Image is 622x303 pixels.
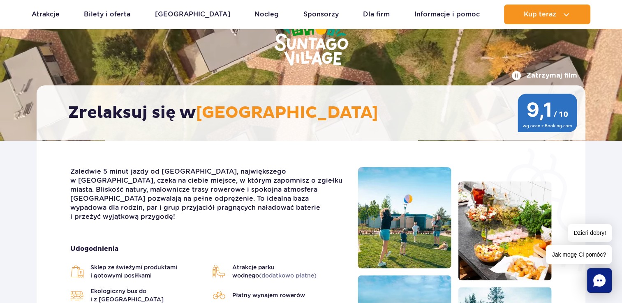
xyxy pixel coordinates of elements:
span: Płatny wynajem rowerów [232,291,305,299]
button: Kup teraz [504,5,590,24]
a: Nocleg [254,5,279,24]
span: (dodatkowo płatne) [259,272,317,279]
img: 9,1/10 wg ocen z Booking.com [518,94,577,132]
strong: Udogodnienia [70,244,345,253]
a: [GEOGRAPHIC_DATA] [155,5,230,24]
a: Atrakcje [32,5,60,24]
button: Zatrzymaj film [511,71,577,80]
span: Kup teraz [524,11,556,18]
span: Dzień dobry! [568,224,612,242]
p: Zaledwie 5 minut jazdy od [GEOGRAPHIC_DATA], największego w [GEOGRAPHIC_DATA], czeka na ciebie mi... [70,167,345,221]
div: Chat [587,268,612,293]
a: Bilety i oferta [84,5,130,24]
a: Informacje i pomoc [414,5,480,24]
a: Sponsorzy [303,5,339,24]
a: Dla firm [363,5,390,24]
h2: Zrelaksuj się w [68,103,562,123]
span: [GEOGRAPHIC_DATA] [196,103,378,123]
span: Atrakcje parku wodnego [232,263,346,280]
span: Jak mogę Ci pomóc? [546,245,612,264]
span: Sklep ze świeżymi produktami i gotowymi posiłkami [90,263,204,280]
